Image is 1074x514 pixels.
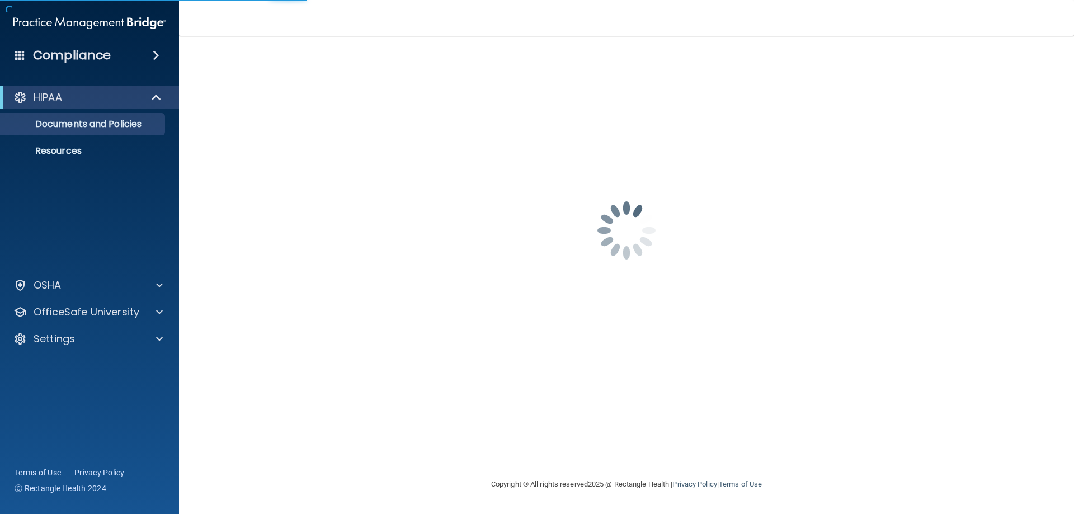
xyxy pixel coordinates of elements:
[13,12,166,34] img: PMB logo
[34,279,62,292] p: OSHA
[672,480,717,488] a: Privacy Policy
[7,119,160,130] p: Documents and Policies
[13,305,163,319] a: OfficeSafe University
[13,332,163,346] a: Settings
[13,91,162,104] a: HIPAA
[34,305,139,319] p: OfficeSafe University
[422,466,831,502] div: Copyright © All rights reserved 2025 @ Rectangle Health | |
[15,467,61,478] a: Terms of Use
[15,483,106,494] span: Ⓒ Rectangle Health 2024
[13,279,163,292] a: OSHA
[571,175,682,286] img: spinner.e123f6fc.gif
[719,480,762,488] a: Terms of Use
[34,91,62,104] p: HIPAA
[34,332,75,346] p: Settings
[74,467,125,478] a: Privacy Policy
[33,48,111,63] h4: Compliance
[7,145,160,157] p: Resources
